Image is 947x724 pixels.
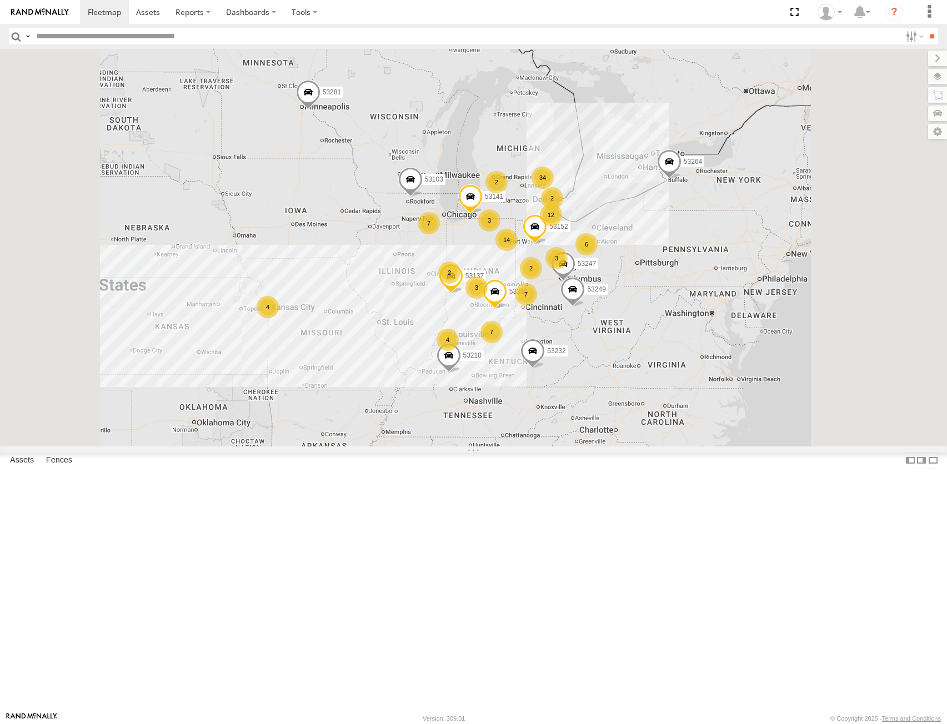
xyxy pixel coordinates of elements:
div: 2 [438,262,460,284]
div: 2 [541,187,563,209]
img: rand-logo.svg [11,8,69,16]
div: 6 [575,233,598,255]
span: 53281 [322,89,340,97]
span: 53247 [577,260,595,268]
span: 53264 [683,158,702,165]
span: 53210 [463,351,481,359]
div: 2 [520,257,542,279]
span: 53152 [549,223,568,230]
a: Visit our Website [6,713,57,724]
i: ? [885,3,903,21]
div: Version: 309.01 [423,715,465,722]
div: 4 [437,329,459,351]
div: Miky Transport [814,4,846,21]
div: 14 [495,229,518,251]
div: © Copyright 2025 - [830,715,941,722]
span: 53249 [587,285,605,293]
div: 7 [480,321,503,343]
div: 7 [515,283,537,305]
span: 53232 [547,347,565,355]
div: 34 [532,167,554,189]
label: Search Query [23,28,32,44]
label: Fences [41,452,78,468]
span: 53103 [424,175,443,183]
label: Dock Summary Table to the Left [905,452,916,469]
div: 3 [545,247,568,269]
label: Map Settings [928,124,947,139]
label: Dock Summary Table to the Right [916,452,927,469]
a: Terms and Conditions [882,715,941,722]
div: 7 [418,212,440,234]
div: 3 [478,209,500,232]
span: 53216 [509,288,527,296]
label: Hide Summary Table [928,452,939,469]
label: Search Filter Options [901,28,925,44]
div: 12 [540,204,562,226]
label: Assets [4,452,39,468]
span: 53137 [465,273,483,280]
div: 4 [257,296,279,318]
span: 53141 [484,193,503,200]
div: 2 [485,171,508,193]
div: 3 [465,276,488,299]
